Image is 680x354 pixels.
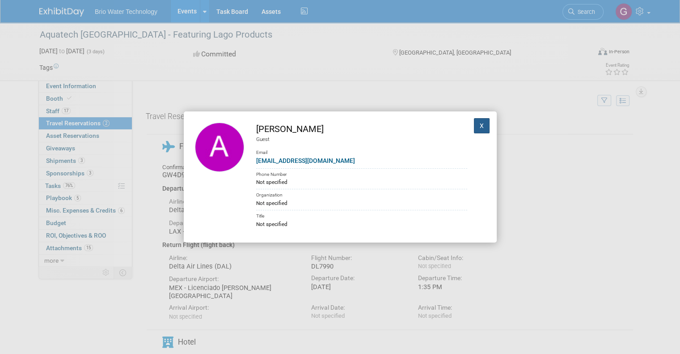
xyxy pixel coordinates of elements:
button: X [474,118,490,133]
img: Angela Moyano [195,123,244,172]
a: [EMAIL_ADDRESS][DOMAIN_NAME] [256,157,355,164]
div: Not specified [256,199,467,207]
div: Guest [256,136,467,143]
div: Organization [256,189,467,199]
div: Phone Number [256,168,467,179]
div: Email [256,143,467,156]
div: Title [256,210,467,220]
div: Not specified [256,178,467,186]
div: [PERSON_NAME] [256,123,467,136]
div: Not specified [256,220,467,228]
